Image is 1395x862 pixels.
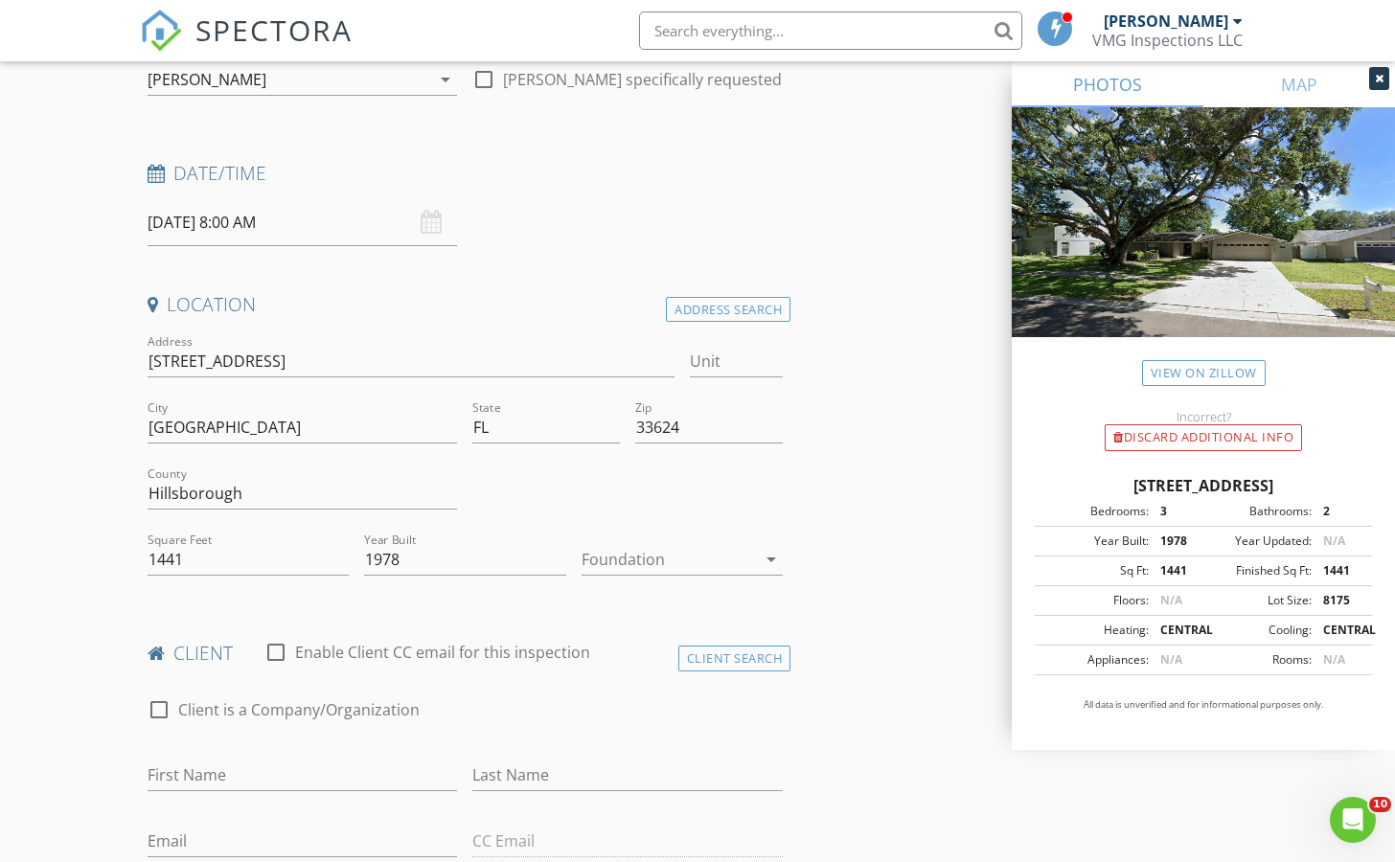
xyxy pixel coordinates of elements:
label: Client is a Company/Organization [178,700,420,719]
div: Year Updated: [1203,533,1312,550]
div: Finished Sq Ft: [1203,562,1312,579]
div: 1441 [1312,562,1366,579]
span: SPECTORA [195,10,353,50]
div: [PERSON_NAME] [148,71,266,88]
i: arrow_drop_down [434,68,457,91]
span: N/A [1323,533,1345,549]
div: [STREET_ADDRESS] [1035,474,1372,497]
div: Year Built: [1041,533,1149,550]
a: PHOTOS [1012,61,1203,107]
div: Bedrooms: [1041,503,1149,520]
h4: Location [148,292,783,317]
div: CENTRAL [1149,622,1203,639]
div: Rooms: [1203,651,1312,669]
input: Search everything... [639,11,1022,50]
div: Incorrect? [1012,409,1395,424]
div: Lot Size: [1203,592,1312,609]
div: Cooling: [1203,622,1312,639]
iframe: Intercom live chat [1330,797,1376,843]
div: 1978 [1149,533,1203,550]
label: [PERSON_NAME] specifically requested [503,70,782,89]
div: VMG Inspections LLC [1092,31,1243,50]
div: 3 [1149,503,1203,520]
div: Heating: [1041,622,1149,639]
div: Address Search [666,297,790,323]
a: View on Zillow [1142,360,1266,386]
label: Enable Client CC email for this inspection [295,643,590,662]
div: Sq Ft: [1041,562,1149,579]
span: N/A [1323,651,1345,668]
div: [PERSON_NAME] [1104,11,1228,31]
div: Client Search [678,646,791,671]
h4: Date/Time [148,161,783,186]
div: Floors: [1041,592,1149,609]
h4: client [148,641,783,666]
div: Appliances: [1041,651,1149,669]
div: 1441 [1149,562,1203,579]
i: arrow_drop_down [760,548,783,571]
div: Discard Additional info [1105,424,1302,451]
a: MAP [1203,61,1395,107]
span: N/A [1160,592,1182,608]
img: The Best Home Inspection Software - Spectora [140,10,182,52]
a: SPECTORA [140,26,353,66]
div: 8175 [1312,592,1366,609]
div: 2 [1312,503,1366,520]
span: N/A [1160,651,1182,668]
p: All data is unverified and for informational purposes only. [1035,698,1372,712]
input: Select date [148,199,458,246]
img: streetview [1012,107,1395,383]
div: Bathrooms: [1203,503,1312,520]
span: 10 [1369,797,1391,812]
div: CENTRAL [1312,622,1366,639]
